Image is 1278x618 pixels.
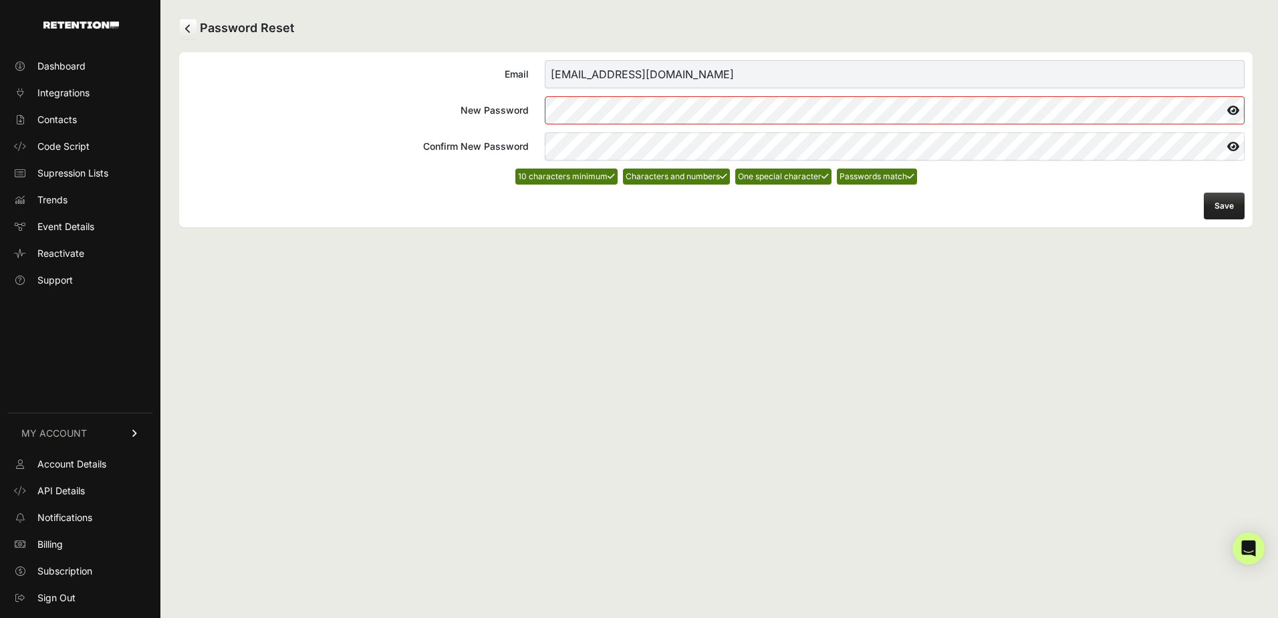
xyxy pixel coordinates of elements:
[187,104,529,117] div: New Password
[37,274,73,287] span: Support
[37,564,92,578] span: Subscription
[37,511,92,524] span: Notifications
[8,163,152,184] a: Supression Lists
[735,169,832,185] li: One special character
[623,169,730,185] li: Characters and numbers
[37,220,94,233] span: Event Details
[8,413,152,453] a: MY ACCOUNT
[8,507,152,528] a: Notifications
[8,480,152,502] a: API Details
[37,113,77,126] span: Contacts
[37,60,86,73] span: Dashboard
[37,247,84,260] span: Reactivate
[21,427,87,440] span: MY ACCOUNT
[37,484,85,498] span: API Details
[8,587,152,609] a: Sign Out
[545,96,1245,124] input: New Password
[8,453,152,475] a: Account Details
[37,457,106,471] span: Account Details
[1233,532,1265,564] div: Open Intercom Messenger
[8,109,152,130] a: Contacts
[8,56,152,77] a: Dashboard
[8,216,152,237] a: Event Details
[8,82,152,104] a: Integrations
[37,591,76,605] span: Sign Out
[545,60,1245,88] input: Email
[37,193,68,207] span: Trends
[187,68,529,81] div: Email
[8,560,152,582] a: Subscription
[187,140,529,153] div: Confirm New Password
[8,270,152,291] a: Support
[545,132,1245,161] input: Confirm New Password
[8,136,152,157] a: Code Script
[837,169,917,185] li: Passwords match
[1204,193,1245,219] button: Save
[8,243,152,264] a: Reactivate
[515,169,618,185] li: 10 characters minimum
[37,140,90,153] span: Code Script
[37,167,108,180] span: Supression Lists
[8,534,152,555] a: Billing
[43,21,119,29] img: Retention.com
[37,538,63,551] span: Billing
[37,86,90,100] span: Integrations
[8,189,152,211] a: Trends
[179,19,1253,39] h2: Password Reset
